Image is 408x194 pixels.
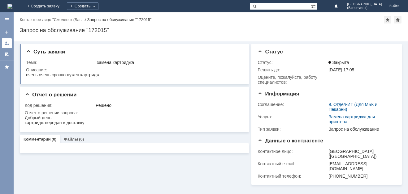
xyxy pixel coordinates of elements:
[258,75,327,85] div: Oцените, пожалуйста, работу специалистов:
[328,127,393,132] div: Запрос на обслуживание
[258,149,327,154] div: Контактное лицо:
[347,6,382,10] span: (Багратиона)
[87,17,152,22] div: Запрос на обслуживание "172015"
[347,2,382,6] span: [GEOGRAPHIC_DATA]
[328,149,393,159] div: [GEOGRAPHIC_DATA] ([GEOGRAPHIC_DATA])
[2,27,12,37] a: Создать заявку
[25,110,242,115] div: Отчет о решении запроса:
[258,102,327,107] div: Соглашение:
[96,103,241,108] div: Решено
[258,49,283,55] span: Статус
[24,137,51,141] a: Комментарии
[20,27,402,33] div: Запрос на обслуживание "172015"
[26,49,65,55] span: Суть заявки
[258,138,323,144] span: Данные о контрагенте
[328,60,349,65] span: Закрыта
[25,103,94,108] div: Код решения:
[258,114,327,119] div: Услуга:
[20,17,85,22] a: Контактное лицо "Смоленск (Баг…
[52,137,57,141] div: (0)
[79,137,84,141] div: (0)
[258,91,299,97] span: Информация
[328,174,393,179] div: [PHONE_NUMBER]
[328,67,354,72] span: [DATE] 17:05
[26,60,96,65] div: Тема:
[26,67,242,72] div: Описание:
[328,114,375,124] a: Замена картриджа для принтера
[328,161,393,171] div: [EMAIL_ADDRESS][DOMAIN_NAME]
[64,137,78,141] a: Файлы
[25,92,76,98] span: Отчет о решении
[258,161,327,166] div: Контактный e-mail:
[7,4,12,9] a: Перейти на домашнюю страницу
[2,38,12,48] a: Мои заявки
[258,67,327,72] div: Решить до:
[394,16,401,23] div: Сделать домашней страницей
[97,60,241,65] div: замена картриджа
[258,174,327,179] div: Контактный телефон:
[258,127,327,132] div: Тип заявки:
[7,4,12,9] img: logo
[328,102,377,112] a: 9. Отдел-ИТ (Для МБК и Пекарни)
[384,16,391,23] div: Добавить в избранное
[258,60,327,65] div: Статус:
[67,2,98,10] div: Создать
[2,49,12,59] a: Мои согласования
[20,17,87,22] div: /
[311,3,317,9] span: Расширенный поиск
